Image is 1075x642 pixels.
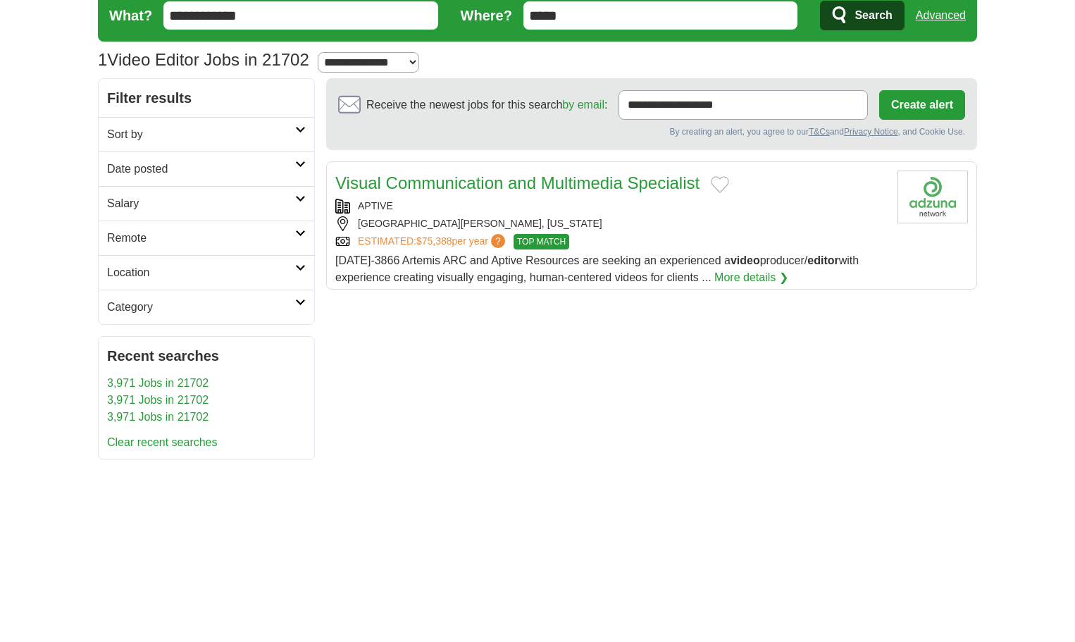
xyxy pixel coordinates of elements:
a: T&Cs [809,127,830,137]
h2: Sort by [107,126,295,143]
a: Privacy Notice [844,127,898,137]
a: More details ❯ [714,269,788,286]
button: Search [820,1,904,30]
a: 3,971 Jobs in 21702 [107,394,209,406]
span: ? [491,234,505,248]
h2: Recent searches [107,345,306,366]
a: ESTIMATED:$75,388per year? [358,234,508,249]
label: What? [109,5,152,26]
h2: Category [107,299,295,316]
a: 3,971 Jobs in 21702 [107,377,209,389]
a: Date posted [99,152,314,186]
a: Salary [99,186,314,221]
h2: Date posted [107,161,295,178]
a: Advanced [916,1,966,30]
span: [DATE]-3866 Artemis ARC and Aptive Resources are seeking an experienced a producer/ with experien... [335,254,859,283]
span: Receive the newest jobs for this search : [366,97,607,113]
a: 3,971 Jobs in 21702 [107,411,209,423]
a: Category [99,290,314,324]
a: Location [99,255,314,290]
button: Add to favorite jobs [711,176,729,193]
h2: Remote [107,230,295,247]
h2: Filter results [99,79,314,117]
span: Search [855,1,892,30]
h2: Salary [107,195,295,212]
a: Clear recent searches [107,436,218,448]
button: Create alert [879,90,965,120]
span: 1 [98,47,107,73]
span: TOP MATCH [514,234,569,249]
strong: video [731,254,760,266]
div: APTIVE [335,199,886,214]
h2: Location [107,264,295,281]
strong: editor [807,254,838,266]
img: Company logo [897,171,968,223]
a: Remote [99,221,314,255]
a: by email [562,99,604,111]
a: Sort by [99,117,314,152]
div: By creating an alert, you agree to our and , and Cookie Use. [338,125,965,138]
span: $75,388 [416,235,452,247]
label: Where? [461,5,512,26]
h1: Video Editor Jobs in 21702 [98,50,309,69]
a: Visual Communication and Multimedia Specialist [335,173,700,192]
div: [GEOGRAPHIC_DATA][PERSON_NAME], [US_STATE] [335,216,886,231]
